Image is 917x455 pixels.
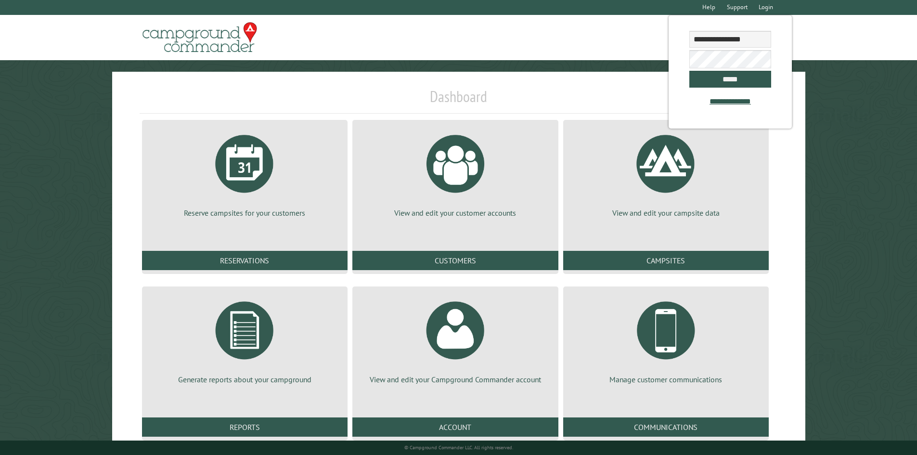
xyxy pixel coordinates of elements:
p: Manage customer communications [575,374,757,385]
p: View and edit your customer accounts [364,208,546,218]
a: Manage customer communications [575,294,757,385]
a: View and edit your Campground Commander account [364,294,546,385]
a: Generate reports about your campground [154,294,336,385]
a: Customers [352,251,558,270]
img: Campground Commander [140,19,260,56]
a: Reserve campsites for your customers [154,128,336,218]
a: Campsites [563,251,769,270]
p: View and edit your Campground Commander account [364,374,546,385]
p: Generate reports about your campground [154,374,336,385]
small: © Campground Commander LLC. All rights reserved. [404,444,513,451]
a: Communications [563,417,769,437]
a: Account [352,417,558,437]
a: View and edit your campsite data [575,128,757,218]
h1: Dashboard [140,87,778,114]
a: View and edit your customer accounts [364,128,546,218]
a: Reports [142,417,348,437]
p: Reserve campsites for your customers [154,208,336,218]
a: Reservations [142,251,348,270]
p: View and edit your campsite data [575,208,757,218]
